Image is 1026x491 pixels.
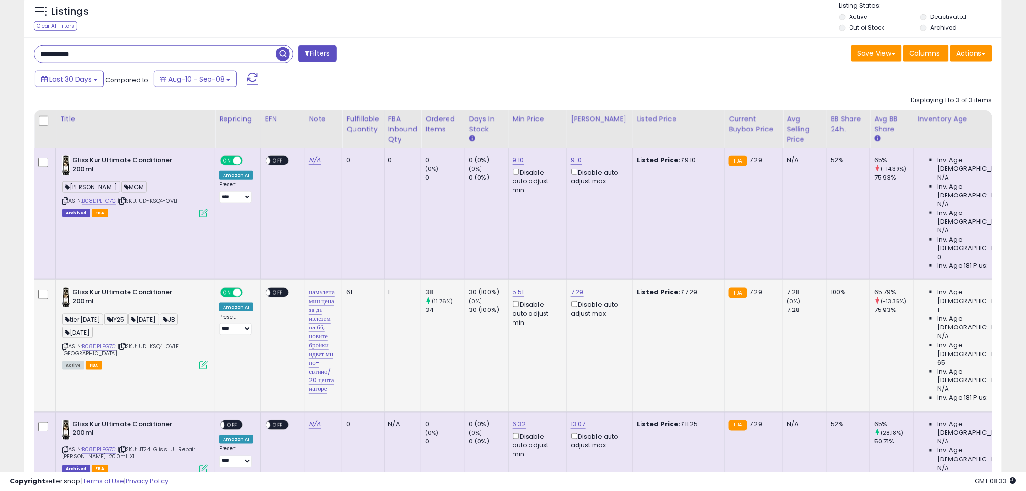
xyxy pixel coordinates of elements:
b: Gliss Kur Ultimate Conditioner 200ml [72,156,190,176]
span: FBA [86,361,102,370]
span: Inv. Age 181 Plus: [937,394,988,403]
a: N/A [309,155,321,165]
span: Aug-10 - Sep-08 [168,74,224,84]
span: FBA [92,465,108,474]
div: EFN [265,114,301,124]
small: (-13.35%) [881,297,906,305]
span: 0 [937,253,941,262]
div: BB Share 24h. [831,114,866,134]
a: 7.29 [571,287,584,297]
span: N/A [937,226,949,235]
span: Inv. Age [DEMOGRAPHIC_DATA]: [937,209,1026,226]
div: 30 (100%) [469,306,508,314]
span: MGM [121,181,147,193]
span: 65 [937,359,945,367]
div: Preset: [219,314,253,336]
span: N/A [937,385,949,393]
a: Terms of Use [83,476,124,486]
label: Out of Stock [850,23,885,32]
b: Listed Price: [637,420,681,429]
span: OFF [271,157,286,165]
div: Days In Stock [469,114,504,134]
div: Min Price [513,114,562,124]
span: [DATE] [128,314,159,325]
div: 7.28 [787,288,826,296]
div: 50.71% [874,438,914,446]
div: 65.79% [874,288,914,296]
div: 0 (0%) [469,438,508,446]
span: IY25 [104,314,128,325]
small: Days In Stock. [469,134,475,143]
span: OFF [241,289,257,297]
div: Fulfillable Quantity [346,114,380,134]
small: Avg BB Share. [874,134,880,143]
span: | SKU: JT24-Gliss-Ul-Repair-[PERSON_NAME]-200ml-X1 [62,446,199,460]
a: 9.10 [571,155,582,165]
div: Preset: [219,446,253,468]
span: OFF [271,289,286,297]
small: FBA [729,420,747,431]
small: (0%) [425,165,439,173]
div: 0 [425,173,465,182]
div: Amazon AI [219,435,253,444]
span: Compared to: [105,75,150,84]
div: Ordered Items [425,114,461,134]
div: Avg Selling Price [787,114,822,145]
span: Inv. Age [DEMOGRAPHIC_DATA]: [937,420,1026,438]
img: 419-DF4h2RL._SL40_.jpg [62,156,70,175]
a: 6.32 [513,420,526,429]
div: 0 (0%) [469,173,508,182]
small: (11.76%) [432,297,453,305]
span: ON [221,157,233,165]
img: 419-DF4h2RL._SL40_.jpg [62,288,70,307]
span: 7.29 [750,287,763,296]
small: (28.18%) [881,429,903,437]
span: FBA [92,209,108,217]
div: Listed Price [637,114,721,124]
span: 2025-10-9 08:33 GMT [975,476,1016,486]
img: 419-DF4h2RL._SL40_.jpg [62,420,70,440]
a: N/A [309,420,321,429]
span: N/A [937,200,949,209]
div: [PERSON_NAME] [571,114,628,124]
strong: Copyright [10,476,45,486]
small: (0%) [787,297,801,305]
div: 38 [425,288,465,296]
b: Listed Price: [637,155,681,164]
button: Aug-10 - Sep-08 [154,71,237,87]
div: seller snap | | [10,477,168,486]
div: Disable auto adjust max [571,431,625,450]
b: Gliss Kur Ultimate Conditioner 200ml [72,420,190,441]
a: 13.07 [571,420,586,429]
div: 75.93% [874,173,914,182]
span: 7.29 [750,155,763,164]
a: B08DPLFG7C [82,197,116,205]
button: Save View [851,45,902,62]
span: Inv. Age [DEMOGRAPHIC_DATA]-180: [937,367,1026,385]
span: OFF [271,421,286,429]
div: 7.28 [787,306,826,314]
small: (0%) [469,165,482,173]
span: tier [DATE] [62,314,103,325]
div: Clear All Filters [34,21,77,31]
div: 0 [425,156,465,164]
button: Columns [903,45,949,62]
span: N/A [937,464,949,473]
h5: Listings [51,5,89,18]
div: 0 [346,156,376,164]
div: 0 [425,420,465,429]
span: N/A [937,438,949,446]
span: All listings currently available for purchase on Amazon [62,361,84,370]
small: (0%) [425,429,439,437]
label: Active [850,13,867,21]
div: £7.29 [637,288,717,296]
div: Avg BB Share [874,114,910,134]
div: 0 (0%) [469,156,508,164]
span: [DATE] [62,327,93,338]
span: 7.29 [750,420,763,429]
div: Title [60,114,211,124]
small: (0%) [469,297,482,305]
div: £9.10 [637,156,717,164]
div: Disable auto adjust min [513,167,559,195]
button: Last 30 Days [35,71,104,87]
